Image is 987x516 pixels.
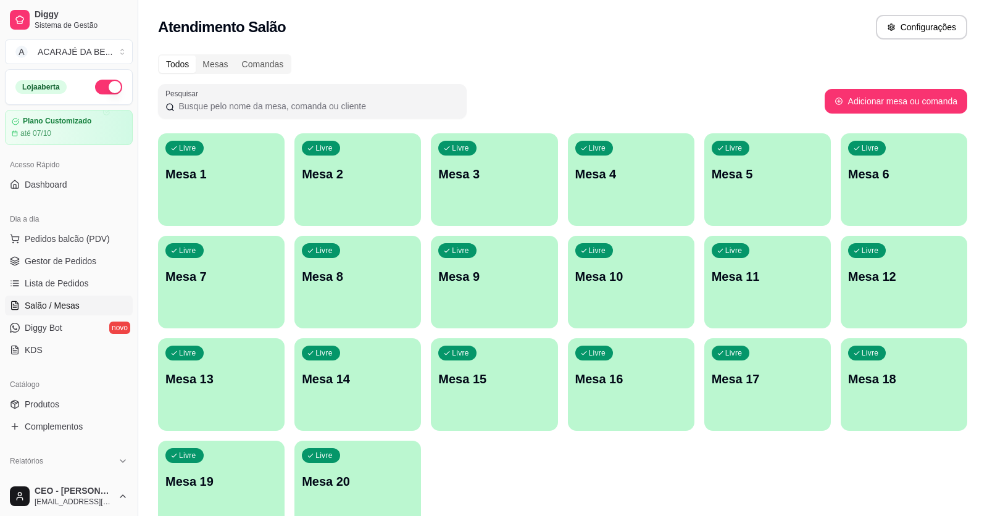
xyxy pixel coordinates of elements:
span: Pedidos balcão (PDV) [25,233,110,245]
p: Livre [589,246,606,256]
button: CEO - [PERSON_NAME][EMAIL_ADDRESS][DOMAIN_NAME] [5,481,133,511]
div: Loja aberta [15,80,67,94]
span: Relatórios [10,456,43,466]
h2: Atendimento Salão [158,17,286,37]
span: Salão / Mesas [25,299,80,312]
article: até 07/10 [20,128,51,138]
button: Configurações [876,15,967,40]
input: Pesquisar [175,100,459,112]
button: LivreMesa 16 [568,338,694,431]
a: Plano Customizadoaté 07/10 [5,110,133,145]
span: CEO - [PERSON_NAME] [35,486,113,497]
p: Livre [452,246,469,256]
a: KDS [5,340,133,360]
p: Mesa 6 [848,165,960,183]
div: Mesas [196,56,235,73]
button: LivreMesa 17 [704,338,831,431]
span: Diggy [35,9,128,20]
button: LivreMesa 12 [841,236,967,328]
p: Livre [862,348,879,358]
button: LivreMesa 4 [568,133,694,226]
button: LivreMesa 15 [431,338,557,431]
button: LivreMesa 2 [294,133,421,226]
p: Livre [179,451,196,460]
p: Mesa 17 [712,370,823,388]
div: Comandas [235,56,291,73]
button: Select a team [5,40,133,64]
span: Relatórios de vendas [25,475,106,487]
p: Livre [725,143,743,153]
a: Gestor de Pedidos [5,251,133,271]
p: Livre [725,246,743,256]
p: Mesa 3 [438,165,550,183]
p: Mesa 4 [575,165,687,183]
p: Livre [179,348,196,358]
a: Produtos [5,394,133,414]
span: Lista de Pedidos [25,277,89,289]
button: LivreMesa 5 [704,133,831,226]
button: Alterar Status [95,80,122,94]
p: Mesa 15 [438,370,550,388]
p: Mesa 10 [575,268,687,285]
p: Livre [315,348,333,358]
p: Livre [452,143,469,153]
p: Mesa 12 [848,268,960,285]
p: Mesa 9 [438,268,550,285]
p: Mesa 5 [712,165,823,183]
span: Sistema de Gestão [35,20,128,30]
a: Salão / Mesas [5,296,133,315]
p: Livre [862,246,879,256]
a: Relatórios de vendas [5,471,133,491]
div: ACARAJÉ DA BE ... [38,46,112,58]
p: Mesa 14 [302,370,414,388]
a: Complementos [5,417,133,436]
button: LivreMesa 7 [158,236,285,328]
a: Lista de Pedidos [5,273,133,293]
span: Complementos [25,420,83,433]
p: Livre [862,143,879,153]
button: LivreMesa 18 [841,338,967,431]
button: LivreMesa 8 [294,236,421,328]
button: LivreMesa 3 [431,133,557,226]
button: LivreMesa 9 [431,236,557,328]
p: Mesa 20 [302,473,414,490]
p: Livre [179,246,196,256]
div: Catálogo [5,375,133,394]
p: Livre [589,143,606,153]
label: Pesquisar [165,88,202,99]
p: Mesa 7 [165,268,277,285]
span: Dashboard [25,178,67,191]
p: Livre [725,348,743,358]
span: Produtos [25,398,59,410]
button: LivreMesa 14 [294,338,421,431]
p: Livre [315,451,333,460]
span: Diggy Bot [25,322,62,334]
article: Plano Customizado [23,117,91,126]
p: Livre [179,143,196,153]
div: Acesso Rápido [5,155,133,175]
p: Mesa 19 [165,473,277,490]
span: [EMAIL_ADDRESS][DOMAIN_NAME] [35,497,113,507]
button: Pedidos balcão (PDV) [5,229,133,249]
p: Livre [315,143,333,153]
p: Mesa 13 [165,370,277,388]
button: LivreMesa 6 [841,133,967,226]
p: Livre [452,348,469,358]
p: Mesa 11 [712,268,823,285]
p: Mesa 2 [302,165,414,183]
a: Dashboard [5,175,133,194]
p: Mesa 8 [302,268,414,285]
button: LivreMesa 1 [158,133,285,226]
p: Mesa 16 [575,370,687,388]
p: Livre [589,348,606,358]
span: Gestor de Pedidos [25,255,96,267]
div: Todos [159,56,196,73]
p: Mesa 1 [165,165,277,183]
button: LivreMesa 10 [568,236,694,328]
p: Mesa 18 [848,370,960,388]
a: Diggy Botnovo [5,318,133,338]
a: DiggySistema de Gestão [5,5,133,35]
button: LivreMesa 11 [704,236,831,328]
button: LivreMesa 13 [158,338,285,431]
span: KDS [25,344,43,356]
